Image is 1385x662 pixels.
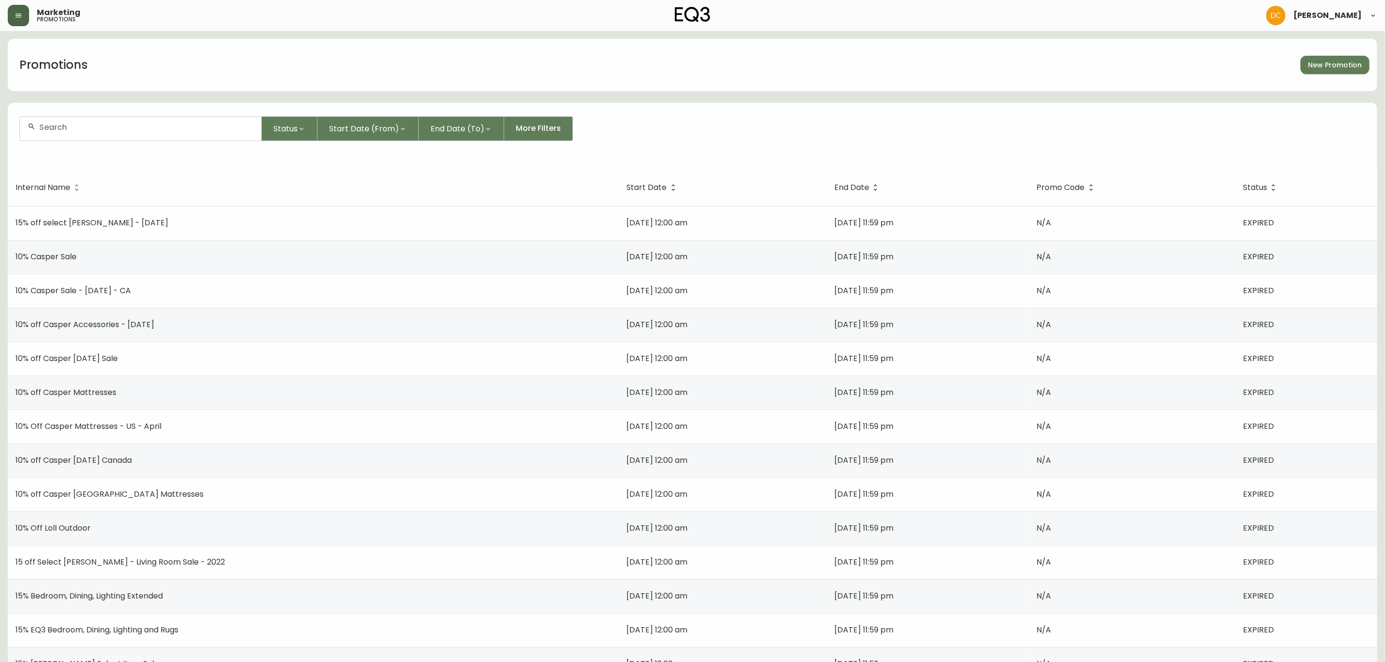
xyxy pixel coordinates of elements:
[16,522,91,534] span: 10% Off Loll Outdoor
[834,251,893,262] span: [DATE] 11:59 pm
[627,183,680,192] span: Start Date
[834,387,893,398] span: [DATE] 11:59 pm
[1308,59,1362,71] span: New Promotion
[37,16,76,22] h5: promotions
[834,522,893,534] span: [DATE] 11:59 pm
[1037,522,1051,534] span: N/A
[1037,387,1051,398] span: N/A
[430,123,484,135] span: End Date (To)
[834,556,893,567] span: [DATE] 11:59 pm
[273,123,298,135] span: Status
[627,251,688,262] span: [DATE] 12:00 am
[16,624,178,635] span: 15% EQ3 Bedroom, Dining, Lighting and Rugs
[1293,12,1362,19] span: [PERSON_NAME]
[16,421,161,432] span: 10% Off Casper Mattresses - US - April
[16,185,70,190] span: Internal Name
[1037,285,1051,296] span: N/A
[1243,353,1274,364] span: EXPIRED
[627,590,688,601] span: [DATE] 12:00 am
[16,590,163,601] span: 15% Bedroom, Dining, Lighting Extended
[1243,217,1274,228] span: EXPIRED
[1037,421,1051,432] span: N/A
[1243,251,1274,262] span: EXPIRED
[504,116,573,141] button: More Filters
[1037,590,1051,601] span: N/A
[834,319,893,330] span: [DATE] 11:59 pm
[16,353,118,364] span: 10% off Casper [DATE] Sale
[1243,185,1267,190] span: Status
[318,116,419,141] button: Start Date (From)
[834,489,893,500] span: [DATE] 11:59 pm
[1243,455,1274,466] span: EXPIRED
[627,624,688,635] span: [DATE] 12:00 am
[516,123,561,134] span: More Filters
[1037,556,1051,567] span: N/A
[1243,489,1274,500] span: EXPIRED
[834,185,869,190] span: End Date
[16,489,204,500] span: 10% off Casper [GEOGRAPHIC_DATA] Mattresses
[627,455,688,466] span: [DATE] 12:00 am
[39,123,254,132] input: Search
[37,9,80,16] span: Marketing
[16,556,225,567] span: 15 off Select [PERSON_NAME] - Living Room Sale - 2022
[834,183,882,192] span: End Date
[1243,319,1274,330] span: EXPIRED
[1037,319,1051,330] span: N/A
[627,387,688,398] span: [DATE] 12:00 am
[1037,217,1051,228] span: N/A
[627,421,688,432] span: [DATE] 12:00 am
[16,217,168,228] span: 15% off select [PERSON_NAME] - [DATE]
[1243,183,1280,192] span: Status
[834,624,893,635] span: [DATE] 11:59 pm
[1037,183,1098,192] span: Promo Code
[16,251,77,262] span: 10% Casper Sale
[627,556,688,567] span: [DATE] 12:00 am
[675,7,711,22] img: logo
[1243,556,1274,567] span: EXPIRED
[16,455,132,466] span: 10% off Casper [DATE] Canada
[1243,421,1274,432] span: EXPIRED
[1037,624,1051,635] span: N/A
[1037,353,1051,364] span: N/A
[16,285,131,296] span: 10% Casper Sale - [DATE] - CA
[627,217,688,228] span: [DATE] 12:00 am
[419,116,504,141] button: End Date (To)
[627,285,688,296] span: [DATE] 12:00 am
[1037,251,1051,262] span: N/A
[1243,590,1274,601] span: EXPIRED
[627,489,688,500] span: [DATE] 12:00 am
[1301,56,1369,74] a: New Promotion
[627,185,667,190] span: Start Date
[1037,185,1085,190] span: Promo Code
[834,421,893,432] span: [DATE] 11:59 pm
[1243,387,1274,398] span: EXPIRED
[834,590,893,601] span: [DATE] 11:59 pm
[834,455,893,466] span: [DATE] 11:59 pm
[1243,522,1274,534] span: EXPIRED
[1243,285,1274,296] span: EXPIRED
[1266,6,1286,25] img: 7eb451d6983258353faa3212700b340b
[834,353,893,364] span: [DATE] 11:59 pm
[16,387,116,398] span: 10% off Casper Mattresses
[627,522,688,534] span: [DATE] 12:00 am
[627,319,688,330] span: [DATE] 12:00 am
[1243,624,1274,635] span: EXPIRED
[1037,455,1051,466] span: N/A
[834,217,893,228] span: [DATE] 11:59 pm
[834,285,893,296] span: [DATE] 11:59 pm
[16,183,83,192] span: Internal Name
[1037,489,1051,500] span: N/A
[19,57,88,73] h1: Promotions
[329,123,399,135] span: Start Date (From)
[262,116,318,141] button: Status
[16,319,154,330] span: 10% off Casper Accessories - [DATE]
[627,353,688,364] span: [DATE] 12:00 am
